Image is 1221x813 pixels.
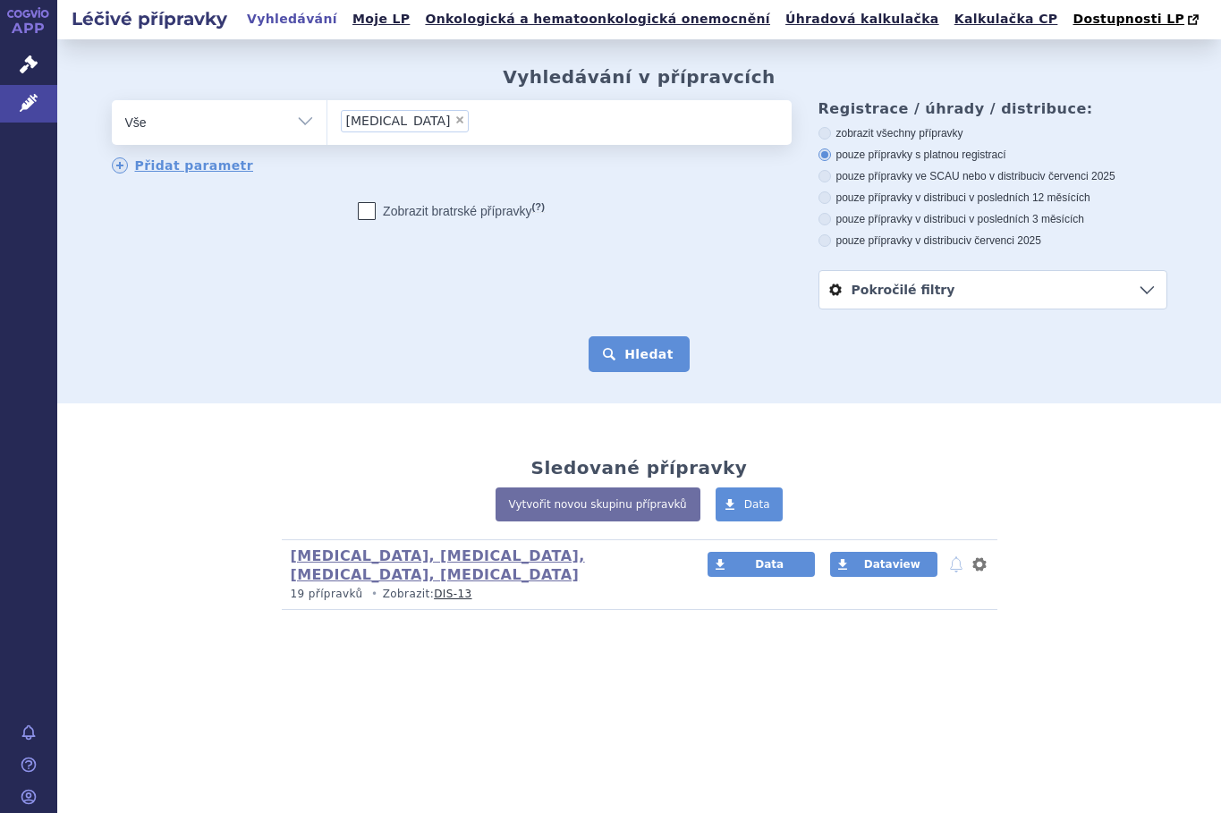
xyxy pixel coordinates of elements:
[1040,170,1115,182] span: v červenci 2025
[420,7,776,31] a: Onkologická a hematoonkologická onemocnění
[291,547,585,583] a: [MEDICAL_DATA], [MEDICAL_DATA], [MEDICAL_DATA], [MEDICAL_DATA]
[1073,12,1184,26] span: Dostupnosti LP
[864,558,920,571] span: Dataview
[112,157,254,174] a: Přidat parametr
[818,233,1167,248] label: pouze přípravky v distribuci
[818,100,1167,117] h3: Registrace / úhrady / distribuce:
[818,212,1167,226] label: pouze přípravky v distribuci v posledních 3 měsících
[589,336,690,372] button: Hledat
[454,114,465,125] span: ×
[474,109,549,131] input: [MEDICAL_DATA]
[358,202,545,220] label: Zobrazit bratrské přípravky
[818,191,1167,205] label: pouze přípravky v distribuci v posledních 12 měsících
[708,552,815,577] a: Data
[496,487,700,521] a: Vytvořit novou skupinu přípravků
[818,126,1167,140] label: zobrazit všechny přípravky
[532,201,545,213] abbr: (?)
[818,169,1167,183] label: pouze přípravky ve SCAU nebo v distribuci
[531,457,748,478] h2: Sledované přípravky
[242,7,343,31] a: Vyhledávání
[780,7,945,31] a: Úhradová kalkulačka
[291,587,674,602] p: Zobrazit:
[57,6,242,31] h2: Léčivé přípravky
[947,554,965,575] button: notifikace
[503,66,776,88] h2: Vyhledávání v přípravcích
[744,498,770,511] span: Data
[434,588,471,600] a: DIS-13
[971,554,988,575] button: nastavení
[716,487,784,521] a: Data
[347,7,415,31] a: Moje LP
[818,148,1167,162] label: pouze přípravky s platnou registrací
[1067,7,1208,32] a: Dostupnosti LP
[367,587,383,602] i: •
[830,552,937,577] a: Dataview
[949,7,1064,31] a: Kalkulačka CP
[755,558,784,571] span: Data
[291,588,363,600] span: 19 přípravků
[966,234,1041,247] span: v červenci 2025
[346,114,451,127] span: [MEDICAL_DATA]
[819,271,1166,309] a: Pokročilé filtry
